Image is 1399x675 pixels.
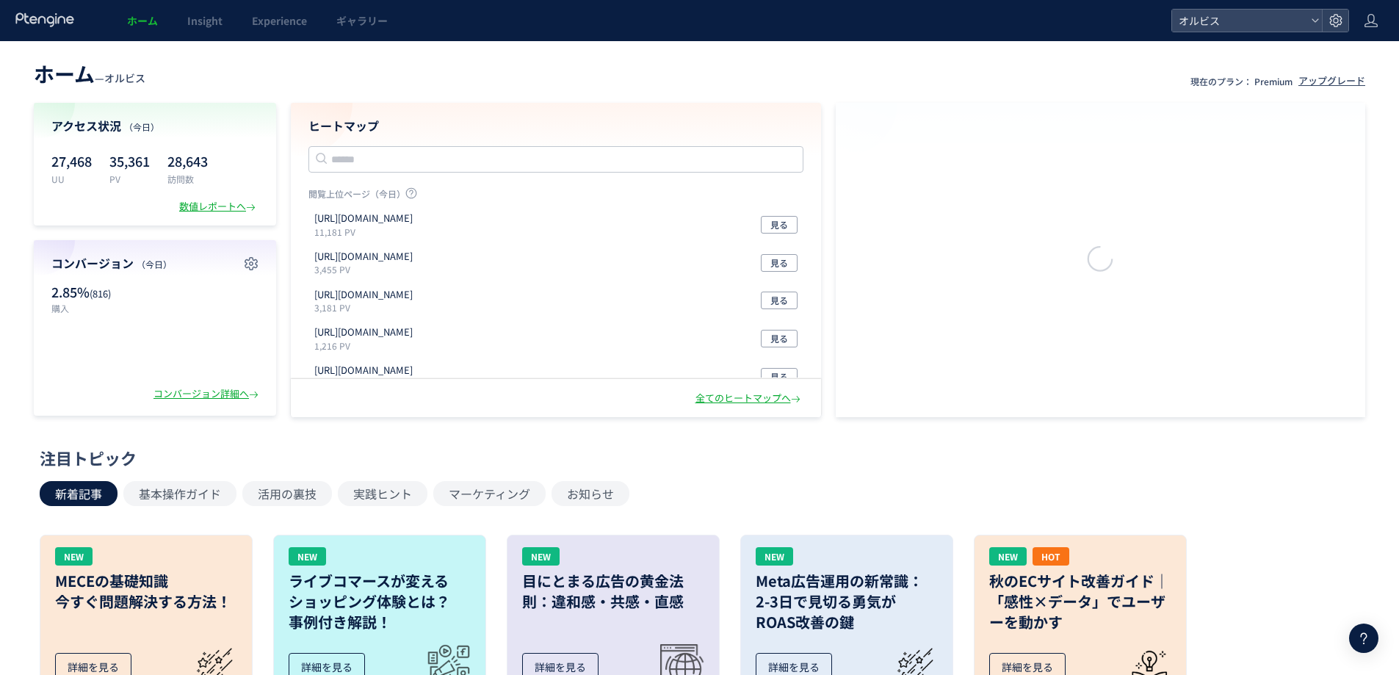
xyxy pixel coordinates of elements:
div: NEW [289,547,326,566]
h3: ライブコマースが変える ショッピング体験とは？ 事例付き解説！ [289,571,471,632]
p: 1,216 PV [314,339,419,352]
button: 見る [761,330,798,347]
button: 見る [761,368,798,386]
button: 新着記事 [40,481,118,506]
span: （今日） [137,258,172,270]
span: ホーム [127,13,158,28]
p: https://pr.orbis.co.jp/special/31 [314,364,413,378]
p: 購入 [51,302,148,314]
h3: 秋のECサイト改善ガイド｜「感性×データ」でユーザーを動かす [989,571,1171,632]
span: 見る [770,216,788,234]
button: 基本操作ガイド [123,481,236,506]
h4: コンバージョン [51,255,259,272]
p: PV [109,173,150,185]
button: 見る [761,216,798,234]
div: NEW [55,547,93,566]
span: 見る [770,254,788,272]
button: 見る [761,292,798,309]
p: https://pr.orbis.co.jp/cosmetics/u/100 [314,212,413,225]
p: 11,181 PV [314,225,419,238]
div: HOT [1033,547,1069,566]
p: 3,455 PV [314,263,419,275]
div: コンバージョン詳細へ [153,387,261,401]
button: 活用の裏技 [242,481,332,506]
span: Experience [252,13,307,28]
p: https://pr.orbis.co.jp/cosmetics/clearful/331 [314,250,413,264]
h3: 目にとまる広告の黄金法則：違和感・共感・直感 [522,571,704,612]
h4: ヒートマップ [308,118,803,134]
div: — [34,59,145,88]
span: オルビス [1174,10,1305,32]
div: 数値レポートへ [179,200,259,214]
div: 注目トピック [40,447,1352,469]
p: 1,211 PV [314,378,419,390]
span: (816) [90,286,111,300]
span: （今日） [124,120,159,133]
div: NEW [756,547,793,566]
div: NEW [522,547,560,566]
button: マーケティング [433,481,546,506]
button: 見る [761,254,798,272]
h3: MECEの基礎知識 今すぐ問題解決する方法！ [55,571,237,612]
span: ホーム [34,59,95,88]
div: NEW [989,547,1027,566]
p: 35,361 [109,149,150,173]
span: 見る [770,330,788,347]
button: お知らせ [552,481,629,506]
p: 28,643 [167,149,208,173]
div: 全てのヒートマップへ [695,391,803,405]
p: https://pr.orbis.co.jp/cosmetics/udot/410-12 [314,325,413,339]
span: ギャラリー [336,13,388,28]
span: オルビス [104,71,145,85]
p: 現在のプラン： Premium [1190,75,1293,87]
h4: アクセス状況 [51,118,259,134]
span: 見る [770,368,788,386]
p: https://orbis.co.jp/order/thanks [314,288,413,302]
p: 閲覧上位ページ（今日） [308,187,803,206]
p: 27,468 [51,149,92,173]
h3: Meta広告運用の新常識： 2-3日で見切る勇気が ROAS改善の鍵 [756,571,938,632]
span: Insight [187,13,223,28]
p: 訪問数 [167,173,208,185]
button: 実践ヒント [338,481,427,506]
p: UU [51,173,92,185]
p: 3,181 PV [314,301,419,314]
p: 2.85% [51,283,148,302]
span: 見る [770,292,788,309]
div: アップグレード [1298,74,1365,88]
